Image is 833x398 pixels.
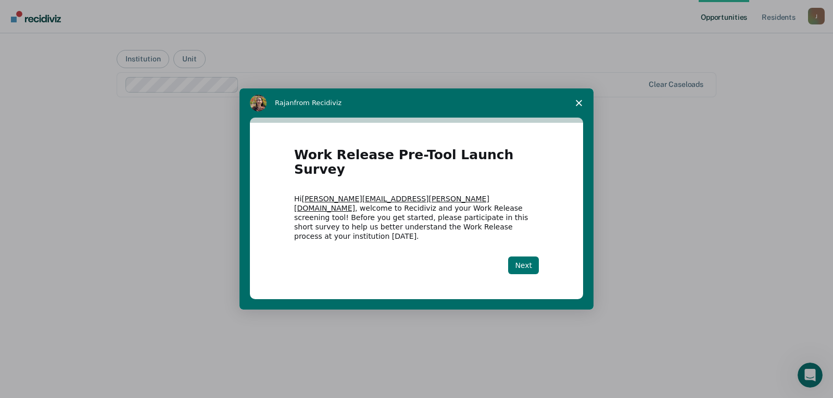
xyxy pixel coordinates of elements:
[508,256,539,274] button: Next
[250,95,267,111] img: Profile image for Rajan
[294,194,539,241] div: Hi , welcome to Recidiviz and your Work Release screening tool! Before you get started, please pa...
[564,88,594,118] span: Close survey
[294,99,342,107] span: from Recidiviz
[294,195,489,212] a: [PERSON_NAME][EMAIL_ADDRESS][PERSON_NAME][DOMAIN_NAME]
[275,99,294,107] span: Rajan
[294,148,539,184] h1: Work Release Pre-Tool Launch Survey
